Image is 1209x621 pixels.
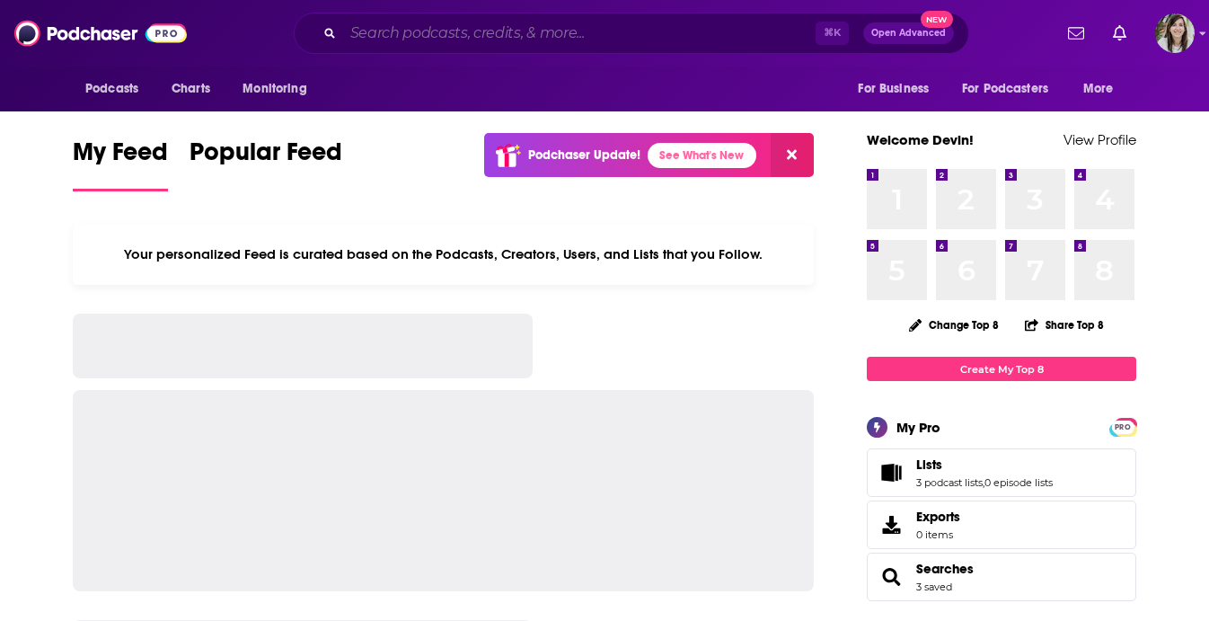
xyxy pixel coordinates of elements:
button: open menu [1071,72,1136,106]
div: Your personalized Feed is curated based on the Podcasts, Creators, Users, and Lists that you Follow. [73,224,814,285]
span: Monitoring [243,76,306,102]
a: Welcome Devin! [867,131,974,148]
a: Show notifications dropdown [1106,18,1134,49]
span: Open Advanced [871,29,946,38]
span: For Business [858,76,929,102]
img: User Profile [1155,13,1195,53]
button: open menu [950,72,1074,106]
span: Charts [172,76,210,102]
a: 3 saved [916,581,952,593]
span: Exports [873,512,909,537]
span: Exports [916,509,960,525]
a: Exports [867,501,1136,549]
a: My Feed [73,137,168,191]
a: Searches [873,564,909,590]
a: 3 podcast lists [916,476,983,489]
span: ⌘ K [816,22,849,45]
a: 0 episode lists [984,476,1053,489]
span: , [983,476,984,489]
button: open menu [230,72,330,106]
button: Show profile menu [1155,13,1195,53]
a: Searches [916,561,974,577]
a: Show notifications dropdown [1061,18,1091,49]
div: Search podcasts, credits, & more... [294,13,969,54]
span: New [921,11,953,28]
img: Podchaser - Follow, Share and Rate Podcasts [14,16,187,50]
p: Podchaser Update! [528,147,640,163]
a: PRO [1112,420,1134,433]
a: Create My Top 8 [867,357,1136,381]
span: More [1083,76,1114,102]
a: Lists [916,457,1053,473]
button: Change Top 8 [898,314,1010,336]
span: PRO [1112,421,1134,434]
div: My Pro [896,419,940,436]
a: Charts [160,72,221,106]
a: Popular Feed [190,137,342,191]
a: See What's New [648,143,756,168]
span: Popular Feed [190,137,342,178]
span: Podcasts [85,76,138,102]
button: Share Top 8 [1024,307,1105,342]
input: Search podcasts, credits, & more... [343,19,816,48]
span: For Podcasters [962,76,1048,102]
span: Logged in as devinandrade [1155,13,1195,53]
span: My Feed [73,137,168,178]
button: open menu [845,72,951,106]
button: open menu [73,72,162,106]
button: Open AdvancedNew [863,22,954,44]
span: Lists [867,448,1136,497]
a: View Profile [1063,131,1136,148]
span: Lists [916,457,942,473]
span: Searches [867,553,1136,601]
span: 0 items [916,528,960,541]
a: Lists [873,460,909,485]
